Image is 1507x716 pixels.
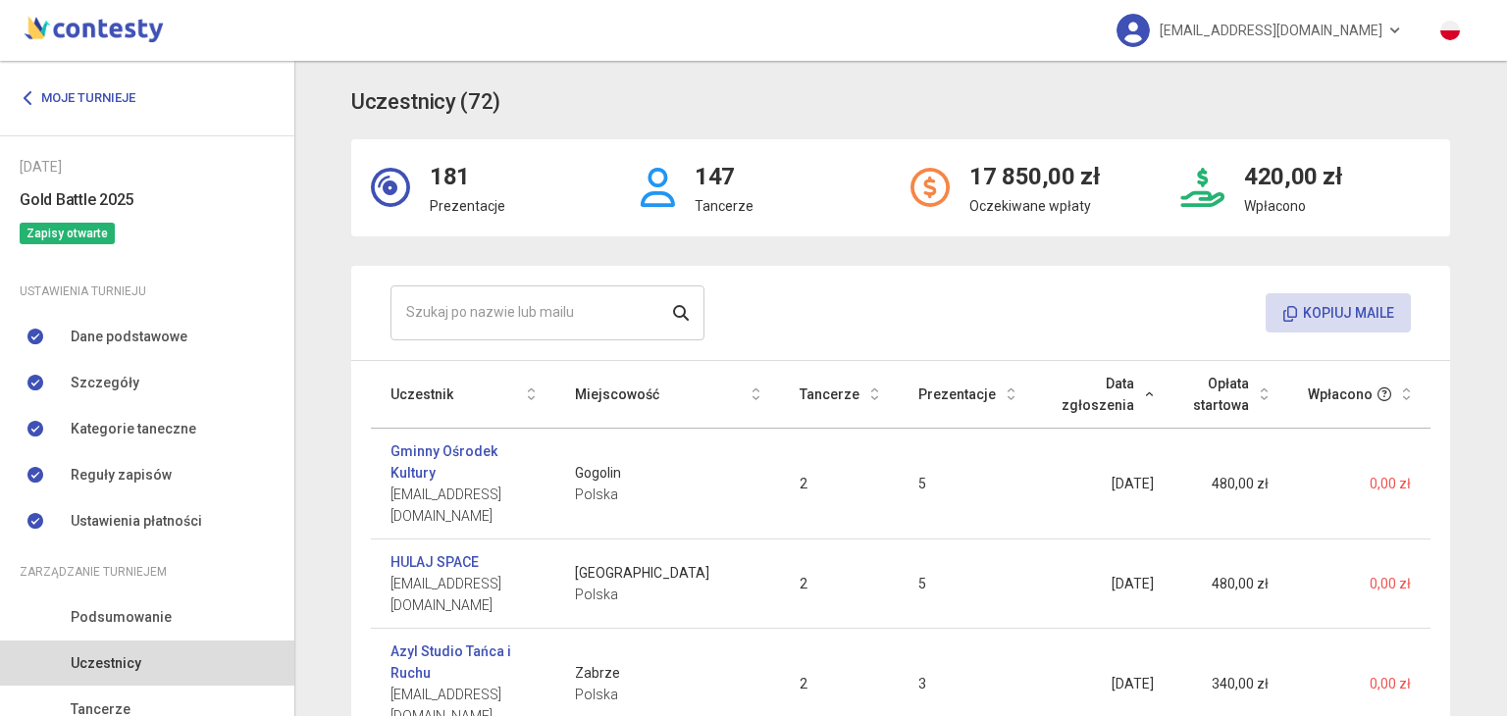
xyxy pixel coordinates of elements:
[20,187,275,212] h6: Gold Battle 2025
[899,429,1035,539] td: 5
[899,361,1035,429] th: Prezentacje
[371,361,555,429] th: Uczestnik
[575,462,760,484] span: Gogolin
[20,281,275,302] div: Ustawienia turnieju
[780,539,899,629] td: 2
[71,464,172,486] span: Reguły zapisów
[1173,429,1288,539] td: 480,00 zł
[71,372,139,393] span: Szczegóły
[1308,384,1373,405] span: Wpłacono
[899,539,1035,629] td: 5
[20,156,275,178] div: [DATE]
[575,484,760,505] span: Polska
[1035,361,1173,429] th: Data zgłoszenia
[1266,293,1411,332] button: Kopiuj maile
[695,159,753,196] h2: 147
[1244,195,1342,217] p: Wpłacono
[71,652,141,674] span: Uczestnicy
[575,662,760,684] span: Zabrze
[390,484,536,527] span: [EMAIL_ADDRESS][DOMAIN_NAME]
[555,361,780,429] th: Miejscowość
[20,223,115,244] span: Zapisy otwarte
[390,551,479,573] a: HULAJ SPACE
[390,440,536,484] a: Gminny Ośrodek Kultury
[351,85,500,120] h3: Uczestnicy (72)
[71,326,187,347] span: Dane podstawowe
[430,195,505,217] p: Prezentacje
[20,80,150,116] a: Moje turnieje
[20,561,167,583] span: Zarządzanie turniejem
[780,361,899,429] th: Tancerze
[1035,539,1173,629] td: [DATE]
[1244,159,1342,196] h2: 420,00 zł
[1173,539,1288,629] td: 480,00 zł
[1173,361,1288,429] th: Opłata startowa
[1288,539,1430,629] td: 0,00 zł
[1288,429,1430,539] td: 0,00 zł
[695,195,753,217] p: Tancerze
[575,584,760,605] span: Polska
[71,510,202,532] span: Ustawienia płatności
[575,684,760,705] span: Polska
[969,159,1100,196] h2: 17 850,00 zł
[71,606,172,628] span: Podsumowanie
[1160,10,1382,51] span: [EMAIL_ADDRESS][DOMAIN_NAME]
[1035,429,1173,539] td: [DATE]
[430,159,505,196] h2: 181
[390,640,536,684] a: Azyl Studio Tańca i Ruchu
[780,429,899,539] td: 2
[969,195,1100,217] p: Oczekiwane wpłaty
[575,562,760,584] span: [GEOGRAPHIC_DATA]
[390,573,536,616] span: [EMAIL_ADDRESS][DOMAIN_NAME]
[71,418,196,439] span: Kategorie taneczne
